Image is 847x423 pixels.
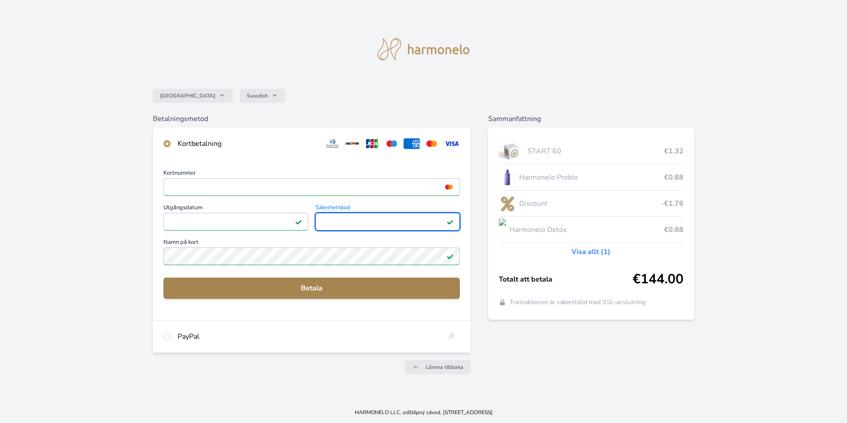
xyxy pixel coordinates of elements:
[171,283,453,294] span: Betala
[247,92,268,99] span: Swedish
[499,219,506,241] img: DETOX_se_stinem_x-lo.jpg
[443,138,460,149] img: visa.svg
[509,224,664,235] span: Harmonelo Detox
[163,278,460,299] button: Betala
[664,224,684,235] span: €0.88
[443,183,455,191] img: mc
[167,215,304,228] iframe: Iframe för utgångsdatum
[384,138,400,149] img: maestro.svg
[519,172,664,183] span: Harmonelo Probio
[319,215,456,228] iframe: Iframe för säkerhetskod
[178,138,317,149] div: Kortbetalning
[404,138,420,149] img: amex.svg
[163,239,460,247] span: Namn på kort
[528,146,664,157] span: START 60
[163,247,460,265] input: Namn på kortFältet är giltigt
[377,38,470,60] img: logo.svg
[447,253,454,260] img: Fältet är giltigt
[499,140,524,162] img: start.jpg
[633,271,684,287] span: €144.00
[324,138,341,149] img: diners.svg
[163,205,308,213] span: Utgångsdatum
[153,114,470,124] h6: Betalningsmetod
[178,331,436,342] div: PayPal
[447,218,454,225] img: Fältet är giltigt
[426,364,463,371] span: Lämna tillbaka
[344,138,361,149] img: discover.svg
[664,146,684,157] span: €1.32
[664,172,684,183] span: €0.88
[661,198,684,209] span: -€1.76
[315,205,460,213] span: Säkerhetskod
[488,114,694,124] h6: Sammanfattning
[364,138,381,149] img: jcb.svg
[499,166,516,188] img: CLEAN_PROBIO_se_stinem_x-lo.jpg
[295,218,302,225] img: Fältet är giltigt
[499,274,633,285] span: Totalt att betala
[153,89,233,103] button: [GEOGRAPHIC_DATA]
[160,92,215,99] span: [GEOGRAPHIC_DATA]
[571,247,610,257] a: Visa allt (1)
[443,331,460,342] img: paypal.svg
[240,89,285,103] button: Swedish
[163,170,460,178] span: Kortnummer
[519,198,661,209] span: Discount
[167,181,456,193] iframe: Iframe för kortnummer
[423,138,440,149] img: mc.svg
[404,360,470,374] a: Lämna tillbaka
[509,298,645,307] span: Transaktionen är säkerställd med SSL-anslutning
[499,192,516,215] img: discount-lo.png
